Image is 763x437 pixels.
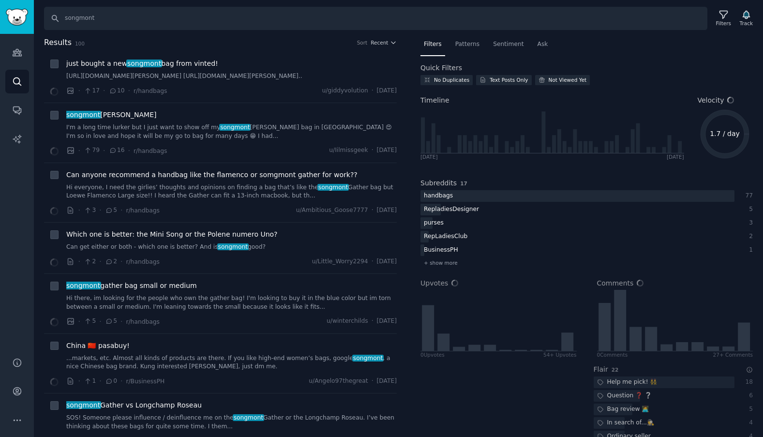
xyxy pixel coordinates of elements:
[84,87,100,95] span: 17
[105,377,117,386] span: 0
[745,232,753,241] div: 2
[99,376,101,386] span: ·
[312,257,368,266] span: u/Little_Worry2294
[66,183,397,200] a: Hi everyone, I need the girlies’ thoughts and opinions on finding a bag that’s like thesongmontGa...
[78,146,80,156] span: ·
[84,317,96,326] span: 5
[745,246,753,255] div: 1
[66,123,397,140] a: I'm a long time lurker but I just want to show off mysongmont[PERSON_NAME] bag in [GEOGRAPHIC_DAT...
[66,59,218,69] a: just bought a newsongmontbag from vinted!
[66,400,202,410] a: songmontGather vs Longchamp Roseau
[105,206,117,215] span: 5
[698,95,724,105] span: Velocity
[44,37,72,49] span: Results
[99,205,101,215] span: ·
[84,206,96,215] span: 3
[66,110,156,120] a: songmont[PERSON_NAME]
[667,153,684,160] div: [DATE]
[66,341,130,351] span: China 🇨🇳 pasabuy!
[745,192,753,200] div: 77
[460,181,467,186] span: 17
[66,229,278,240] a: Which one is better: the Mini Song or the Polene numero Uno?
[105,317,117,326] span: 5
[372,146,374,155] span: ·
[420,95,449,105] span: Timeline
[66,170,358,180] a: Can anyone recommend a handbag like the flamenco or somgmont gather for work??
[372,317,374,326] span: ·
[377,377,397,386] span: [DATE]
[128,86,130,96] span: ·
[455,40,479,49] span: Patterns
[377,146,397,155] span: [DATE]
[372,87,374,95] span: ·
[65,111,101,119] span: songmont
[420,231,471,243] div: RepLadiesClub
[44,7,707,30] input: Search Keyword
[371,39,397,46] button: Recent
[740,20,753,27] div: Track
[126,207,159,214] span: r/handbags
[745,205,753,214] div: 5
[424,40,442,49] span: Filters
[745,219,753,227] div: 3
[66,59,218,69] span: just bought a new bag from vinted!
[233,414,264,421] span: songmont
[371,39,388,46] span: Recent
[322,87,368,95] span: u/giddyvolution
[372,257,374,266] span: ·
[128,146,130,156] span: ·
[103,86,105,96] span: ·
[109,87,125,95] span: 10
[219,124,251,131] span: songmont
[420,178,457,188] h2: Subreddits
[372,206,374,215] span: ·
[377,206,397,215] span: [DATE]
[66,414,397,431] a: SOS! Someone please influence / deinfluence me on thesongmontGather or the Longchamp Roseau. I’ve...
[538,40,548,49] span: Ask
[120,205,122,215] span: ·
[710,130,740,137] text: 1.7 / day
[327,317,368,326] span: u/winterchilds
[377,317,397,326] span: [DATE]
[309,377,368,386] span: u/Angelo97thegreat
[120,256,122,267] span: ·
[329,146,368,155] span: u/Iilmissgeek
[65,282,101,289] span: songmont
[78,376,80,386] span: ·
[490,76,528,83] div: Text Posts Only
[99,316,101,327] span: ·
[424,259,458,266] span: + show more
[217,243,249,250] span: songmont
[434,76,469,83] div: No Duplicates
[120,316,122,327] span: ·
[66,243,397,252] a: Can get either or both - which one is better? And issongmontgood?
[372,377,374,386] span: ·
[84,257,96,266] span: 2
[78,205,80,215] span: ·
[126,60,162,67] span: songmont
[126,378,165,385] span: r/BusinessPH
[65,401,101,409] span: songmont
[6,9,28,26] img: GummySearch logo
[420,244,462,256] div: BusinessPH
[75,41,85,46] span: 100
[99,256,101,267] span: ·
[716,20,731,27] div: Filters
[420,190,456,202] div: handbags
[736,8,756,29] button: Track
[352,355,384,362] span: songmont
[134,88,167,94] span: r/handbags
[420,153,438,160] div: [DATE]
[66,72,397,81] a: [URL][DOMAIN_NAME][PERSON_NAME] [URL][DOMAIN_NAME][PERSON_NAME]..
[549,76,587,83] div: Not Viewed Yet
[66,281,197,291] a: songmontgather bag small or medium
[120,376,122,386] span: ·
[296,206,368,215] span: u/Ambitious_Goose7777
[317,184,349,191] span: songmont
[66,354,397,371] a: ...markets, etc. Almost all kinds of products are there. If you like high-end women’s bags, googl...
[78,86,80,96] span: ·
[84,146,100,155] span: 79
[493,40,524,49] span: Sentiment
